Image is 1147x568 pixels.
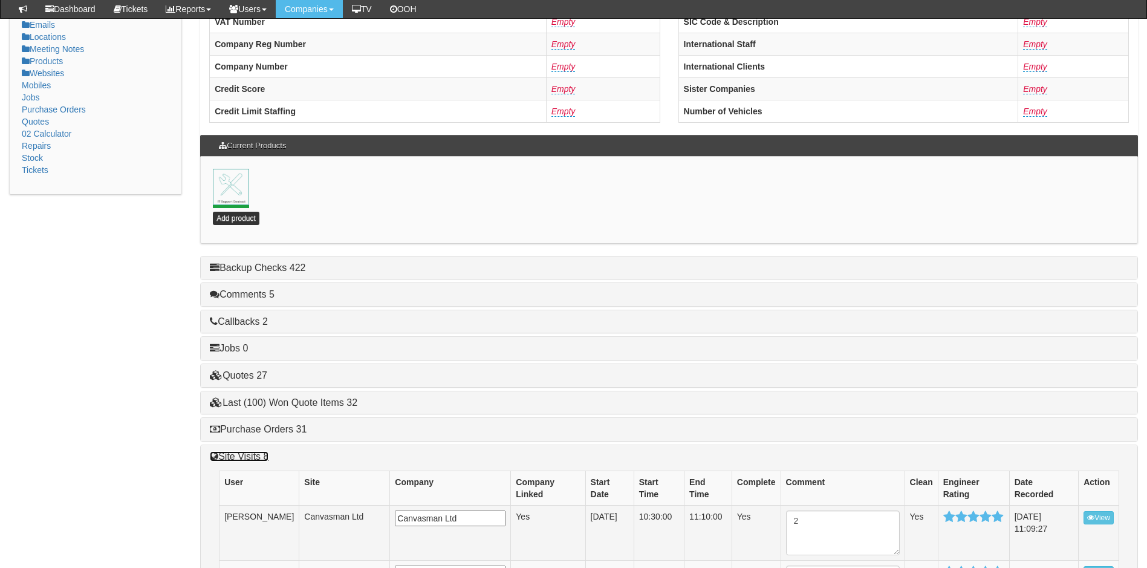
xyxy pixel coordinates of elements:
[1009,506,1078,561] td: [DATE] 11:09:27
[1023,39,1047,50] a: Empty
[210,33,547,55] th: Company Reg Number
[585,506,634,561] td: [DATE]
[22,68,64,78] a: Websites
[551,62,576,72] a: Empty
[1023,84,1047,94] a: Empty
[299,471,390,506] th: Site
[905,506,938,561] td: Yes
[210,451,268,462] a: Site Visits 8
[781,471,905,506] th: Comment
[684,506,732,561] td: 11:10:00
[210,424,307,434] a: Purchase Orders 31
[1084,511,1114,524] a: View
[551,39,576,50] a: Empty
[22,165,48,175] a: Tickets
[210,343,248,353] a: Jobs 0
[732,506,781,561] td: Yes
[938,471,1009,506] th: Engineer Rating
[22,56,63,66] a: Products
[1079,471,1119,506] th: Action
[210,370,267,380] a: Quotes 27
[511,471,585,506] th: Company Linked
[210,263,305,273] a: Backup Checks 422
[219,506,299,561] td: [PERSON_NAME]
[22,153,43,163] a: Stock
[511,506,585,561] td: Yes
[684,471,732,506] th: End Time
[299,506,390,561] td: Canvasman Ltd
[634,506,684,561] td: 10:30:00
[213,169,249,205] img: it-support-contract.png
[210,10,547,33] th: VAT Number
[678,77,1018,100] th: Sister Companies
[551,84,576,94] a: Empty
[678,10,1018,33] th: SIC Code & Description
[1023,17,1047,27] a: Empty
[22,20,55,30] a: Emails
[390,471,511,506] th: Company
[634,471,684,506] th: Start Time
[551,17,576,27] a: Empty
[678,100,1018,122] th: Number of Vehicles
[22,93,40,102] a: Jobs
[213,169,249,205] a: IT Support Contract<br> 26th Feb 2020 <br> No to date
[22,80,51,90] a: Mobiles
[22,141,51,151] a: Repairs
[210,397,357,408] a: Last (100) Won Quote Items 32
[22,44,84,54] a: Meeting Notes
[585,471,634,506] th: Start Date
[732,471,781,506] th: Complete
[786,511,900,555] textarea: 2
[1009,471,1078,506] th: Date Recorded
[22,32,66,42] a: Locations
[22,129,72,139] a: 02 Calculator
[219,471,299,506] th: User
[22,117,49,126] a: Quotes
[213,212,259,225] a: Add product
[1023,106,1047,117] a: Empty
[22,105,86,114] a: Purchase Orders
[678,55,1018,77] th: International Clients
[210,316,268,327] a: Callbacks 2
[905,471,938,506] th: Clean
[210,289,275,299] a: Comments 5
[551,106,576,117] a: Empty
[210,77,547,100] th: Credit Score
[1023,62,1047,72] a: Empty
[210,55,547,77] th: Company Number
[213,135,292,156] h3: Current Products
[678,33,1018,55] th: International Staff
[210,100,547,122] th: Credit Limit Staffing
